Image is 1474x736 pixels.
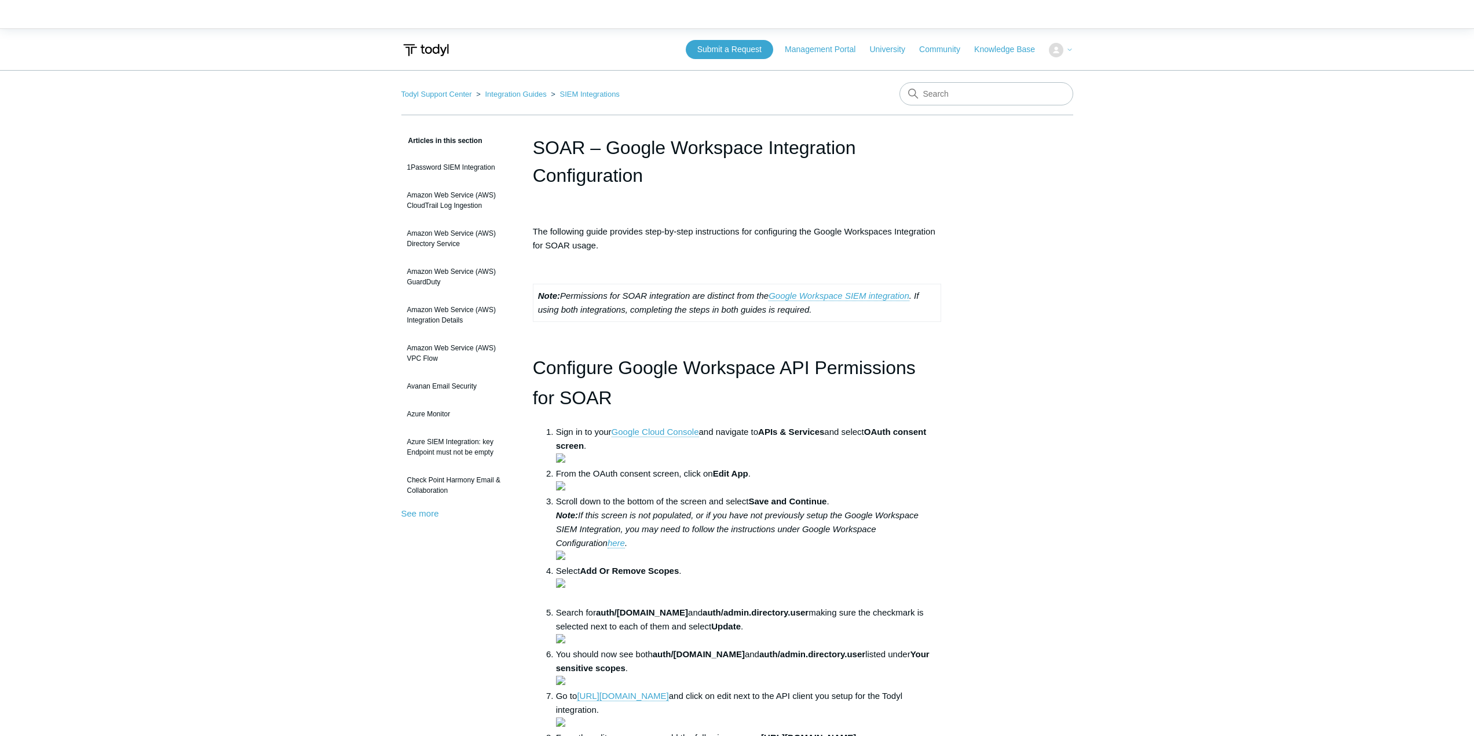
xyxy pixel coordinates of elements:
strong: Update [711,621,741,631]
li: Scroll down to the bottom of the screen and select . [556,495,942,564]
li: You should now see both and listed under . [556,647,942,689]
li: Go to and click on edit next to the API client you setup for the Todyl integration. [556,689,942,731]
h1: SOAR – Google Workspace Integration Configuration [533,134,942,189]
li: SIEM Integrations [548,90,620,98]
a: University [869,43,916,56]
a: Integration Guides [485,90,546,98]
a: Google Workspace SIEM integration [769,291,909,301]
img: Todyl Support Center Help Center home page [401,39,451,61]
a: Todyl Support Center [401,90,472,98]
li: Search for and making sure the checkmark is selected next to each of them and select . [556,606,942,647]
a: here [608,538,625,548]
strong: Note: [556,510,578,520]
a: Amazon Web Service (AWS) Integration Details [401,299,515,331]
img: 36090401909651 [556,717,565,727]
strong: auth/admin.directory.user [703,607,809,617]
a: Knowledge Base [974,43,1047,56]
strong: Your sensitive scopes [556,649,930,673]
img: 33703617088915 [556,676,565,685]
em: If this screen is not populated, or if you have not previously setup the Google Workspace SIEM In... [556,510,919,548]
a: See more [401,508,439,518]
li: Todyl Support Center [401,90,474,98]
strong: APIs & Services [758,427,824,437]
li: Select . [556,564,942,606]
a: Submit a Request [686,40,773,59]
img: 33703625186067 [556,634,565,643]
a: Amazon Web Service (AWS) Directory Service [401,222,515,255]
li: From the OAuth consent screen, click on . [556,467,942,495]
a: Amazon Web Service (AWS) CloudTrail Log Ingestion [401,184,515,217]
img: 33703625183507 [556,578,565,588]
li: Integration Guides [474,90,548,98]
img: 33701149893651 [556,551,565,560]
a: Google Cloud Console [612,427,699,437]
a: Azure Monitor [401,403,515,425]
span: Articles in this section [401,137,482,145]
a: Check Point Harmony Email & Collaboration [401,469,515,501]
p: The following guide provides step-by-step instructions for configuring the Google Workspaces Inte... [533,225,942,252]
a: 1Password SIEM Integration [401,156,515,178]
em: Permissions for SOAR integration are distinct from the . If using both integrations, completing t... [538,291,919,314]
strong: auth/[DOMAIN_NAME] [596,607,688,617]
h1: Configure Google Workspace API Permissions for SOAR [533,353,942,412]
a: Management Portal [785,43,867,56]
a: Azure SIEM Integration: key Endpoint must not be empty [401,431,515,463]
strong: auth/[DOMAIN_NAME] [653,649,745,659]
li: Sign in to your and navigate to and select . [556,425,942,467]
strong: Save and Continue [748,496,826,506]
a: [URL][DOMAIN_NAME] [577,691,668,701]
a: Avanan Email Security [401,375,515,397]
a: Community [919,43,972,56]
a: Amazon Web Service (AWS) GuardDuty [401,261,515,293]
strong: Add Or Remove Scopes [580,566,679,576]
strong: Note: [538,291,560,301]
input: Search [899,82,1073,105]
a: Amazon Web Service (AWS) VPC Flow [401,337,515,369]
img: 33701051200019 [556,481,565,490]
a: SIEM Integrations [560,90,620,98]
strong: Edit App [713,468,748,478]
strong: auth/admin.directory.user [759,649,865,659]
img: 33701038857235 [556,453,565,463]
